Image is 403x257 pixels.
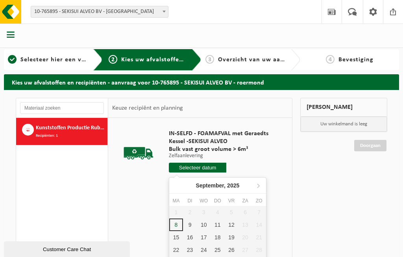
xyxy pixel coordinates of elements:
div: 9 [183,218,197,231]
span: 10-765895 - SEKISUI ALVEO BV - roermond [31,6,168,17]
span: Kies uw afvalstoffen en recipiënten [121,57,229,63]
div: 18 [211,231,224,244]
div: 22 [169,244,183,256]
span: 10-765895 - SEKISUI ALVEO BV - roermond [31,6,168,18]
div: wo [197,197,211,205]
i: 2025 [227,183,239,188]
span: Bulk vast groot volume > 6m³ [169,145,284,153]
div: 25 [211,244,224,256]
span: Recipiënten: 1 [36,132,58,139]
div: zo [252,197,266,205]
h2: Kies uw afvalstoffen en recipiënten - aanvraag voor 10-765895 - SEKISUI ALVEO BV - roermond [4,74,399,90]
input: Selecteer datum [169,163,227,173]
div: [PERSON_NAME] [300,98,387,117]
div: Keuze recipiënt en planning [108,98,187,118]
input: Materiaal zoeken [20,102,104,114]
div: 10 [197,218,211,231]
div: do [211,197,224,205]
p: Zelfaanlevering [169,153,284,159]
div: 12 [224,218,238,231]
iframe: chat widget [4,240,131,257]
div: vr [224,197,238,205]
span: Bevestiging [338,57,373,63]
span: IN-SELFD - FOAMAFVAL met Geraedts Kessel -SEKISUI ALVEO [169,130,284,145]
span: Selecteer hier een vestiging [20,57,105,63]
div: September, [192,179,242,192]
span: 2 [109,55,117,64]
div: 16 [183,231,197,244]
div: 19 [224,231,238,244]
button: Kunststoffen Productie Rubber (CR) Recipiënten: 1 [16,118,108,145]
span: Overzicht van uw aanvraag [218,57,301,63]
span: 4 [326,55,335,64]
div: ma [169,197,183,205]
span: 3 [205,55,214,64]
a: 1Selecteer hier een vestiging [8,55,87,64]
div: 8 [169,218,183,231]
span: Kunststoffen Productie Rubber (CR) [36,124,105,132]
p: Uw winkelmand is leeg [301,117,387,132]
div: za [238,197,252,205]
div: 26 [224,244,238,256]
div: 15 [169,231,183,244]
div: 11 [211,218,224,231]
div: 23 [183,244,197,256]
div: 24 [197,244,211,256]
div: 17 [197,231,211,244]
a: Doorgaan [354,140,386,151]
div: di [183,197,197,205]
span: 1 [8,55,17,64]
